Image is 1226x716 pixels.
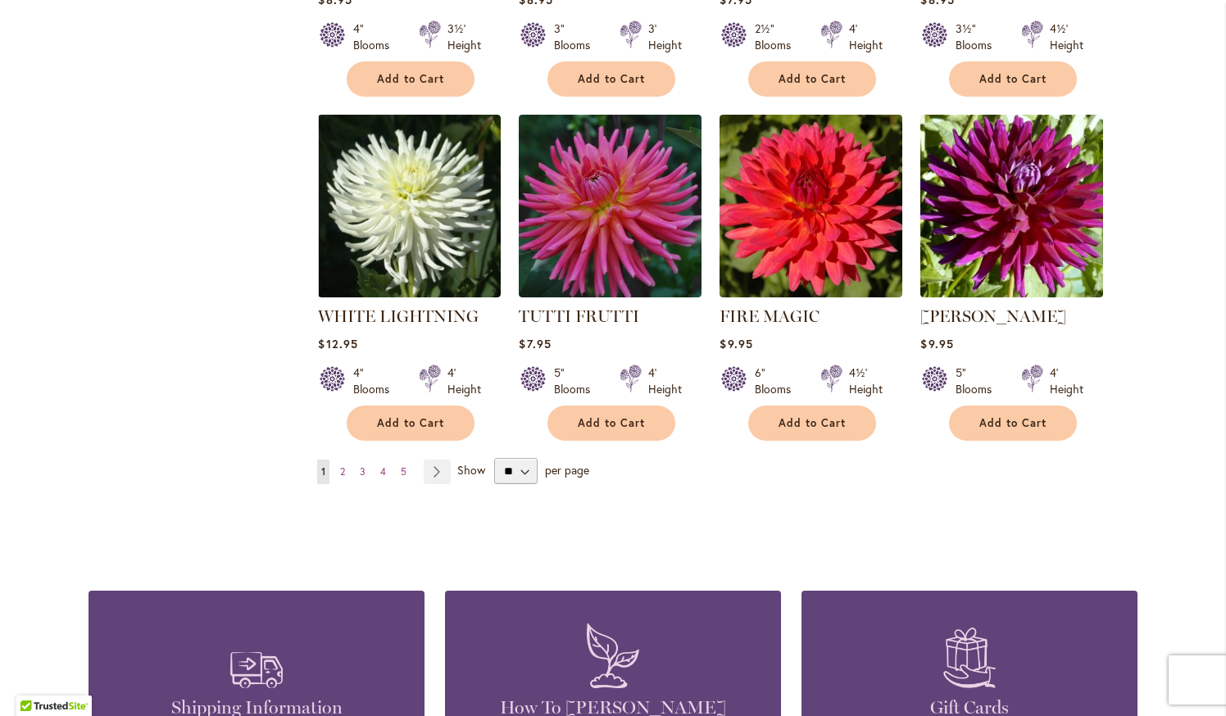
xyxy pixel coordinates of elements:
[519,285,702,301] a: TUTTI FRUTTI
[956,20,1001,53] div: 3½" Blooms
[648,365,682,397] div: 4' Height
[340,465,345,478] span: 2
[849,365,883,397] div: 4½' Height
[519,336,551,351] span: $7.95
[447,20,481,53] div: 3½' Height
[377,72,444,86] span: Add to Cart
[318,306,479,326] a: WHITE LIGHTNING
[547,406,675,441] button: Add to Cart
[949,61,1077,97] button: Add to Cart
[1050,365,1083,397] div: 4' Height
[949,406,1077,441] button: Add to Cart
[578,72,645,86] span: Add to Cart
[720,336,752,351] span: $9.95
[353,365,399,397] div: 4" Blooms
[755,365,801,397] div: 6" Blooms
[748,61,876,97] button: Add to Cart
[648,20,682,53] div: 3' Height
[397,460,411,484] a: 5
[547,61,675,97] button: Add to Cart
[720,306,820,326] a: FIRE MAGIC
[720,285,902,301] a: FIRE MAGIC
[380,465,386,478] span: 4
[920,115,1103,297] img: NADINE JESSIE
[360,465,366,478] span: 3
[720,115,902,297] img: FIRE MAGIC
[12,658,58,704] iframe: Launch Accessibility Center
[356,460,370,484] a: 3
[347,61,475,97] button: Add to Cart
[554,20,600,53] div: 3" Blooms
[920,306,1066,326] a: [PERSON_NAME]
[956,365,1001,397] div: 5" Blooms
[347,406,475,441] button: Add to Cart
[554,365,600,397] div: 5" Blooms
[377,416,444,430] span: Add to Cart
[920,285,1103,301] a: NADINE JESSIE
[318,115,501,297] img: WHITE LIGHTNING
[779,72,846,86] span: Add to Cart
[519,115,702,297] img: TUTTI FRUTTI
[1050,20,1083,53] div: 4½' Height
[545,462,589,478] span: per page
[318,336,357,351] span: $12.95
[376,460,390,484] a: 4
[336,460,349,484] a: 2
[318,285,501,301] a: WHITE LIGHTNING
[353,20,399,53] div: 4" Blooms
[849,20,883,53] div: 4' Height
[920,336,953,351] span: $9.95
[748,406,876,441] button: Add to Cart
[979,72,1047,86] span: Add to Cart
[401,465,406,478] span: 5
[321,465,325,478] span: 1
[578,416,645,430] span: Add to Cart
[755,20,801,53] div: 2½" Blooms
[779,416,846,430] span: Add to Cart
[447,365,481,397] div: 4' Height
[457,462,485,478] span: Show
[519,306,639,326] a: TUTTI FRUTTI
[979,416,1047,430] span: Add to Cart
